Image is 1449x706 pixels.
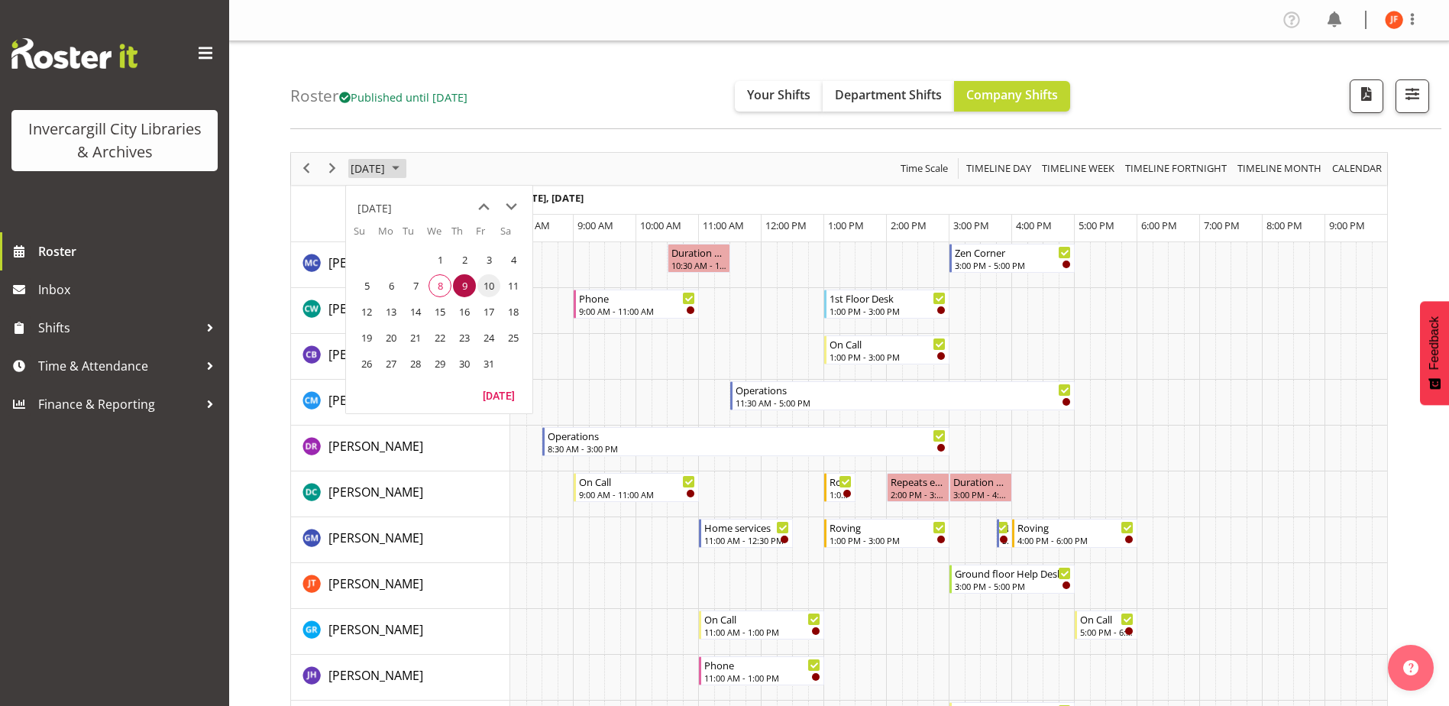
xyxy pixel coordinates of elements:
[824,473,855,502] div: Donald Cunningham"s event - Roving Begin From Thursday, October 9, 2025 at 1:00:00 PM GMT+13:00 E...
[828,219,864,232] span: 1:00 PM
[328,392,423,409] span: [PERSON_NAME]
[345,153,409,185] div: October 9, 2025
[577,219,613,232] span: 9:00 AM
[328,300,423,317] span: [PERSON_NAME]
[1017,534,1134,546] div: 4:00 PM - 6:00 PM
[380,352,403,375] span: Monday, October 27, 2025
[1075,610,1137,640] div: Grace Roscoe-Squires"s event - On Call Begin From Thursday, October 9, 2025 at 5:00:00 PM GMT+13:...
[548,428,946,443] div: Operations
[11,38,137,69] img: Rosterit website logo
[548,442,946,455] div: 8:30 AM - 3:00 PM
[1080,611,1134,627] div: On Call
[1012,519,1137,548] div: Gabriel McKay Smith"s event - Roving Begin From Thursday, October 9, 2025 at 4:00:00 PM GMT+13:00...
[668,244,730,273] div: Aurora Catu"s event - Duration 1 hours - Aurora Catu Begin From Thursday, October 9, 2025 at 10:3...
[1002,520,1009,535] div: New book tagging
[38,316,199,339] span: Shifts
[671,259,726,271] div: 10:30 AM - 11:30 AM
[404,352,427,375] span: Tuesday, October 28, 2025
[830,305,946,317] div: 1:00 PM - 3:00 PM
[1236,159,1323,178] span: Timeline Month
[477,248,500,271] span: Friday, October 3, 2025
[328,621,423,638] span: [PERSON_NAME]
[671,245,726,260] div: Duration 1 hours - [PERSON_NAME]
[1204,219,1240,232] span: 7:00 PM
[497,193,525,221] button: next month
[966,86,1058,103] span: Company Shifts
[1330,159,1385,178] button: Month
[835,86,942,103] span: Department Shifts
[293,153,319,185] div: previous period
[477,274,500,297] span: Friday, October 10, 2025
[328,438,423,455] span: [PERSON_NAME]
[1428,316,1441,370] span: Feedback
[404,274,427,297] span: Tuesday, October 7, 2025
[319,153,345,185] div: next period
[703,219,744,232] span: 11:00 AM
[830,336,946,351] div: On Call
[453,326,476,349] span: Thursday, October 23, 2025
[704,534,789,546] div: 11:00 AM - 12:30 PM
[380,300,403,323] span: Monday, October 13, 2025
[830,351,946,363] div: 1:00 PM - 3:00 PM
[953,219,989,232] span: 3:00 PM
[735,81,823,112] button: Your Shifts
[1040,159,1117,178] button: Timeline Week
[477,326,500,349] span: Friday, October 24, 2025
[38,355,199,377] span: Time & Attendance
[824,335,949,364] div: Chris Broad"s event - On Call Begin From Thursday, October 9, 2025 at 1:00:00 PM GMT+13:00 Ends A...
[1141,219,1177,232] span: 6:00 PM
[328,346,423,363] span: [PERSON_NAME]
[429,274,451,297] span: Wednesday, October 8, 2025
[579,474,695,489] div: On Call
[429,326,451,349] span: Wednesday, October 22, 2025
[704,657,820,672] div: Phone
[704,672,820,684] div: 11:00 AM - 1:00 PM
[1350,79,1383,113] button: Download a PDF of the roster for the current day
[830,290,946,306] div: 1st Floor Desk
[427,224,451,247] th: We
[328,484,423,500] span: [PERSON_NAME]
[955,245,1071,260] div: Zen Corner
[349,159,387,178] span: [DATE]
[965,159,1033,178] span: Timeline Day
[328,437,423,455] a: [PERSON_NAME]
[328,575,423,593] a: [PERSON_NAME]
[1329,219,1365,232] span: 9:00 PM
[736,382,1071,397] div: Operations
[1016,219,1052,232] span: 4:00 PM
[502,326,525,349] span: Saturday, October 25, 2025
[404,300,427,323] span: Tuesday, October 14, 2025
[328,345,423,364] a: [PERSON_NAME]
[328,300,423,318] a: [PERSON_NAME]
[291,563,510,609] td: Glen Tomlinson resource
[579,290,695,306] div: Phone
[328,620,423,639] a: [PERSON_NAME]
[1002,534,1009,546] div: 3:45 PM - 4:00 PM
[824,290,949,319] div: Catherine Wilson"s event - 1st Floor Desk Begin From Thursday, October 9, 2025 at 1:00:00 PM GMT+...
[514,191,584,205] span: [DATE], [DATE]
[953,474,1008,489] div: Duration 1 hours - [PERSON_NAME]
[328,666,423,685] a: [PERSON_NAME]
[500,224,525,247] th: Sa
[291,471,510,517] td: Donald Cunningham resource
[1420,301,1449,405] button: Feedback - Show survey
[291,242,510,288] td: Aurora Catu resource
[949,244,1075,273] div: Aurora Catu"s event - Zen Corner Begin From Thursday, October 9, 2025 at 3:00:00 PM GMT+13:00 End...
[453,300,476,323] span: Thursday, October 16, 2025
[830,488,852,500] div: 1:00 PM - 1:30 PM
[291,380,510,426] td: Cindy Mulrooney resource
[380,326,403,349] span: Monday, October 20, 2025
[1080,626,1134,638] div: 5:00 PM - 6:00 PM
[955,565,1071,581] div: Ground floor Help Desk
[699,610,824,640] div: Grace Roscoe-Squires"s event - On Call Begin From Thursday, October 9, 2025 at 11:00:00 AM GMT+13...
[579,305,695,317] div: 9:00 AM - 11:00 AM
[322,159,343,178] button: Next
[699,656,824,685] div: Jill Harpur"s event - Phone Begin From Thursday, October 9, 2025 at 11:00:00 AM GMT+13:00 Ends At...
[955,580,1071,592] div: 3:00 PM - 5:00 PM
[355,352,378,375] span: Sunday, October 26, 2025
[502,300,525,323] span: Saturday, October 18, 2025
[328,391,423,410] a: [PERSON_NAME]
[380,274,403,297] span: Monday, October 6, 2025
[542,427,949,456] div: Debra Robinson"s event - Operations Begin From Thursday, October 9, 2025 at 8:30:00 AM GMT+13:00 ...
[1403,660,1418,675] img: help-xxl-2.png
